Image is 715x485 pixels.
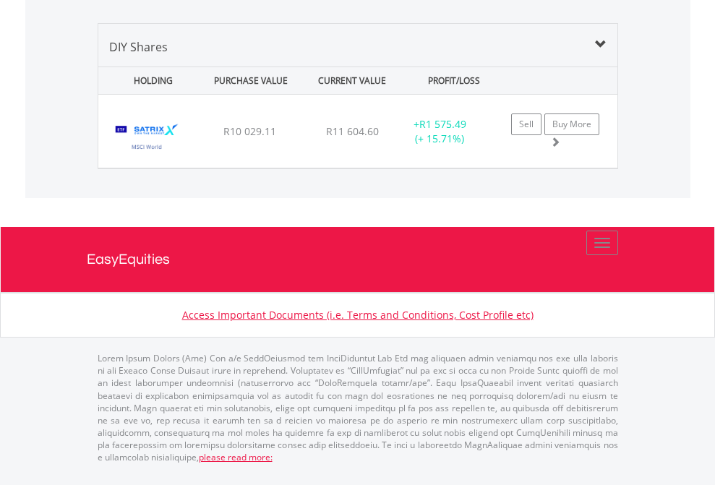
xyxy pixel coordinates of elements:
[405,67,503,94] div: PROFIT/LOSS
[87,227,629,292] a: EasyEquities
[106,113,189,164] img: EQU.ZA.STXWDM.png
[326,124,379,138] span: R11 604.60
[98,352,618,463] p: Lorem Ipsum Dolors (Ame) Con a/e SeddOeiusmod tem InciDiduntut Lab Etd mag aliquaen admin veniamq...
[223,124,276,138] span: R10 029.11
[109,39,168,55] span: DIY Shares
[395,117,485,146] div: + (+ 15.71%)
[544,113,599,135] a: Buy More
[419,117,466,131] span: R1 575.49
[303,67,401,94] div: CURRENT VALUE
[511,113,541,135] a: Sell
[182,308,534,322] a: Access Important Documents (i.e. Terms and Conditions, Cost Profile etc)
[202,67,300,94] div: PURCHASE VALUE
[100,67,198,94] div: HOLDING
[199,451,273,463] a: please read more:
